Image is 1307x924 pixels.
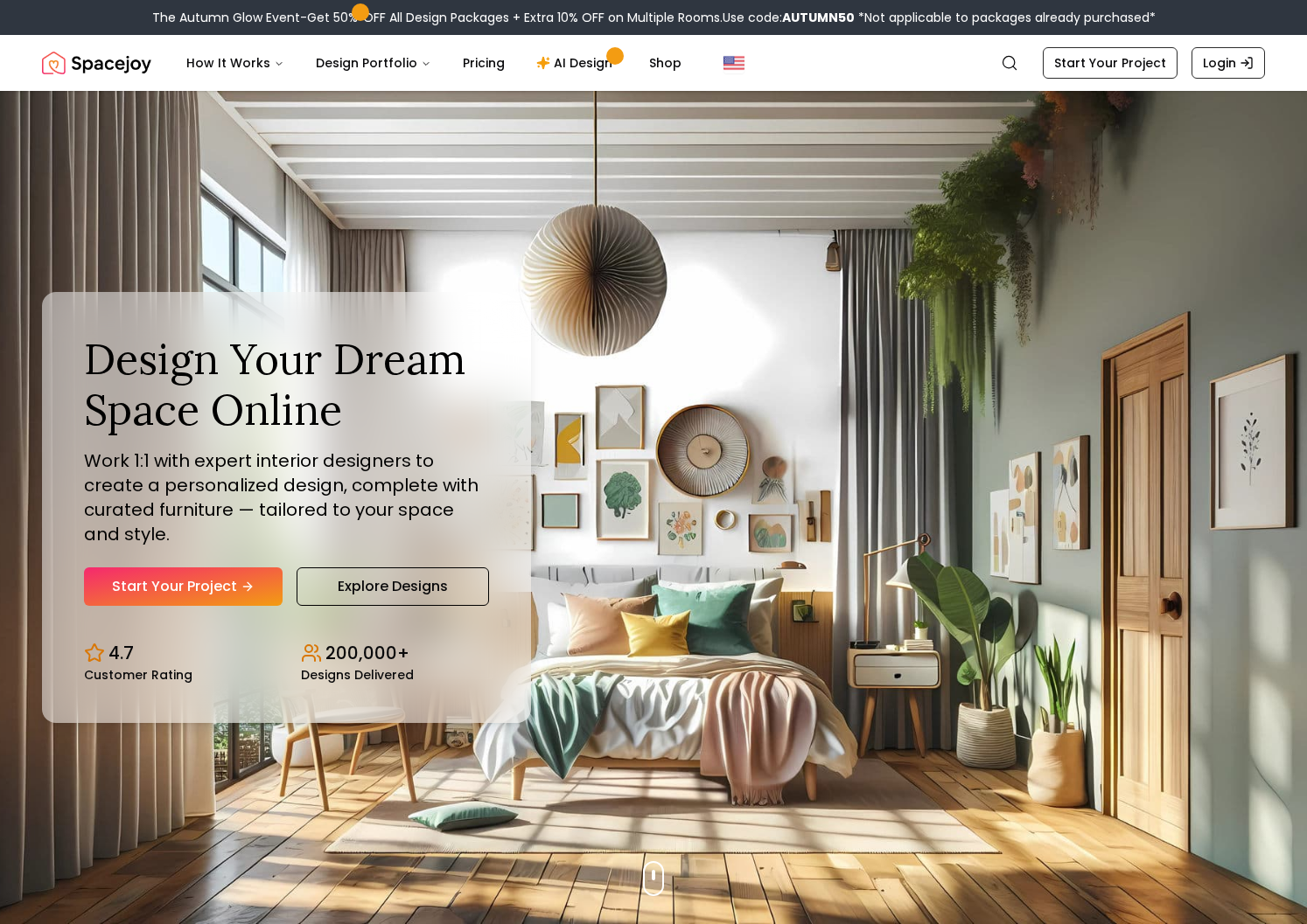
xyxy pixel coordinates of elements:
[1043,47,1178,79] a: Start Your Project
[782,9,855,26] b: AUTUMN50
[172,45,695,80] nav: Main
[301,669,414,681] small: Designs Delivered
[855,9,1156,26] span: *Not applicable to packages already purchased*
[1192,47,1265,79] a: Login
[84,627,489,681] div: Design stats
[84,567,283,606] a: Start Your Project
[84,669,192,681] small: Customer Rating
[108,641,134,665] p: 4.7
[723,52,744,73] img: United States
[723,9,855,26] span: Use code:
[84,334,489,434] h1: Design Your Dream Space Online
[522,45,632,80] a: AI Design
[302,45,445,80] button: Design Portfolio
[152,9,1156,26] div: The Autumn Glow Event-Get 50% OFF All Design Packages + Extra 10% OFF on Multiple Rooms.
[42,45,151,80] img: Spacejoy Logo
[635,45,695,80] a: Shop
[42,45,151,80] a: Spacejoy
[84,448,489,546] p: Work 1:1 with expert interior designers to create a personalized design, complete with curated fu...
[297,567,489,606] a: Explore Designs
[42,35,1265,91] nav: Global
[325,641,409,665] p: 200,000+
[172,45,298,80] button: How It Works
[449,45,519,80] a: Pricing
